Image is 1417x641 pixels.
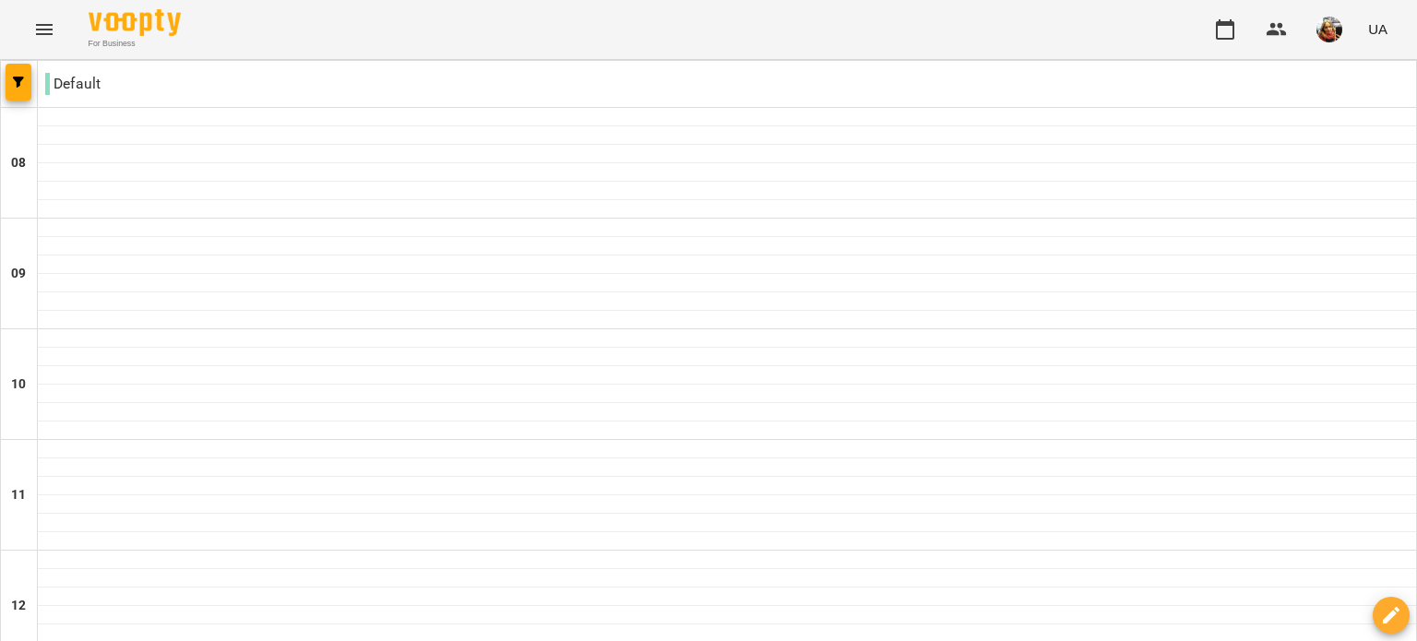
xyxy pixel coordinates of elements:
[11,153,26,173] h6: 08
[89,38,181,50] span: For Business
[1316,17,1342,42] img: edc150b1e3960c0f40dc8d3aa1737096.jpeg
[89,9,181,36] img: Voopty Logo
[11,485,26,505] h6: 11
[1368,19,1387,39] span: UA
[11,374,26,395] h6: 10
[11,264,26,284] h6: 09
[11,596,26,616] h6: 12
[1361,12,1395,46] button: UA
[22,7,66,52] button: Menu
[45,73,101,95] p: Default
